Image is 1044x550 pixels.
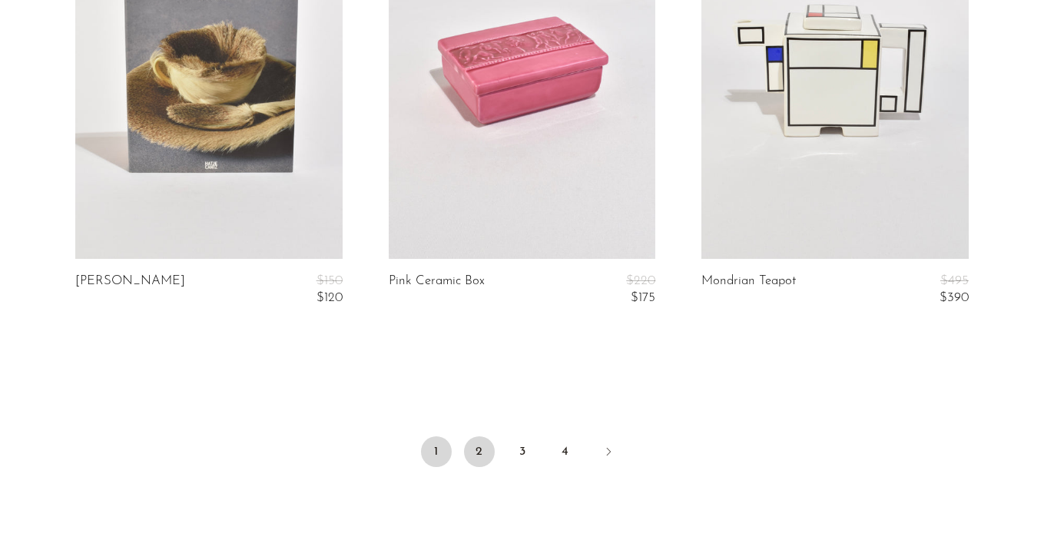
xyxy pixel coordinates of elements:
span: $390 [940,291,969,304]
a: Mondrian Teapot [701,274,796,306]
span: $220 [626,274,655,287]
span: $120 [317,291,343,304]
a: Next [593,436,624,470]
a: 2 [464,436,495,467]
a: Pink Ceramic Box [389,274,485,306]
a: 3 [507,436,538,467]
a: [PERSON_NAME] [75,274,185,306]
span: $175 [631,291,655,304]
span: 1 [421,436,452,467]
a: 4 [550,436,581,467]
span: $495 [940,274,969,287]
span: $150 [317,274,343,287]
